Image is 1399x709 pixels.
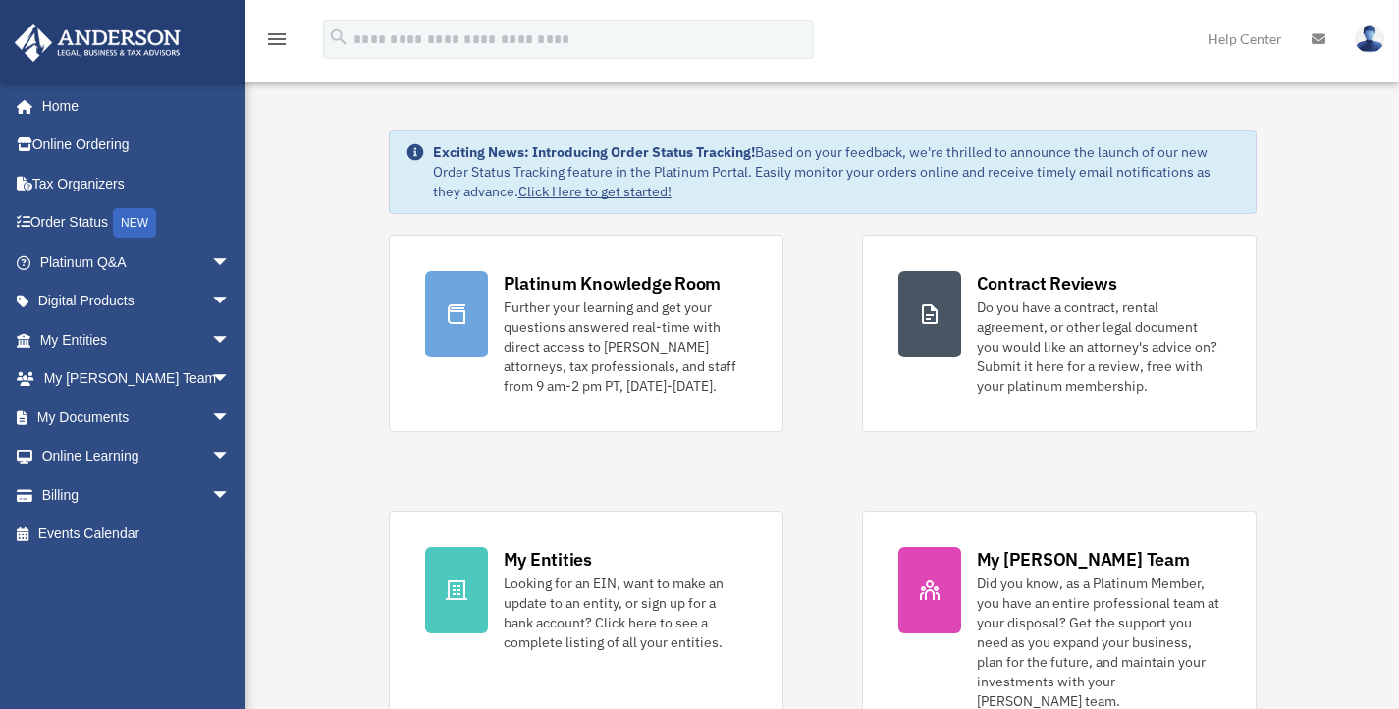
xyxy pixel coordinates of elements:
[504,298,747,396] div: Further your learning and get your questions answered real-time with direct access to [PERSON_NAM...
[211,243,250,283] span: arrow_drop_down
[389,235,783,432] a: Platinum Knowledge Room Further your learning and get your questions answered real-time with dire...
[14,243,260,282] a: Platinum Q&Aarrow_drop_down
[14,203,260,244] a: Order StatusNEW
[211,320,250,360] span: arrow_drop_down
[211,359,250,400] span: arrow_drop_down
[1355,25,1384,53] img: User Pic
[862,235,1257,432] a: Contract Reviews Do you have a contract, rental agreement, or other legal document you would like...
[113,208,156,238] div: NEW
[211,437,250,477] span: arrow_drop_down
[14,437,260,476] a: Online Learningarrow_drop_down
[265,34,289,51] a: menu
[211,475,250,516] span: arrow_drop_down
[265,27,289,51] i: menu
[14,282,260,321] a: Digital Productsarrow_drop_down
[14,398,260,437] a: My Documentsarrow_drop_down
[433,142,1240,201] div: Based on your feedback, we're thrilled to announce the launch of our new Order Status Tracking fe...
[504,547,592,572] div: My Entities
[14,320,260,359] a: My Entitiesarrow_drop_down
[433,143,755,161] strong: Exciting News: Introducing Order Status Tracking!
[518,183,672,200] a: Click Here to get started!
[504,573,747,652] div: Looking for an EIN, want to make an update to an entity, or sign up for a bank account? Click her...
[14,164,260,203] a: Tax Organizers
[9,24,187,62] img: Anderson Advisors Platinum Portal
[977,298,1220,396] div: Do you have a contract, rental agreement, or other legal document you would like an attorney's ad...
[977,547,1190,572] div: My [PERSON_NAME] Team
[14,126,260,165] a: Online Ordering
[328,27,350,48] i: search
[14,86,250,126] a: Home
[211,282,250,322] span: arrow_drop_down
[14,515,260,554] a: Events Calendar
[14,475,260,515] a: Billingarrow_drop_down
[211,398,250,438] span: arrow_drop_down
[14,359,260,399] a: My [PERSON_NAME] Teamarrow_drop_down
[977,271,1117,296] div: Contract Reviews
[504,271,722,296] div: Platinum Knowledge Room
